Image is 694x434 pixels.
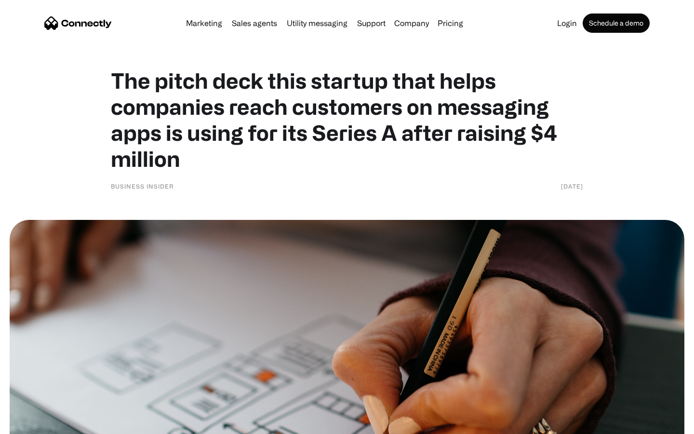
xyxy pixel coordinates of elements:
[583,14,650,33] a: Schedule a demo
[394,16,429,30] div: Company
[228,19,281,27] a: Sales agents
[182,19,226,27] a: Marketing
[111,181,174,191] div: Business Insider
[434,19,467,27] a: Pricing
[283,19,351,27] a: Utility messaging
[353,19,389,27] a: Support
[553,19,581,27] a: Login
[111,68,583,172] h1: The pitch deck this startup that helps companies reach customers on messaging apps is using for i...
[561,181,583,191] div: [DATE]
